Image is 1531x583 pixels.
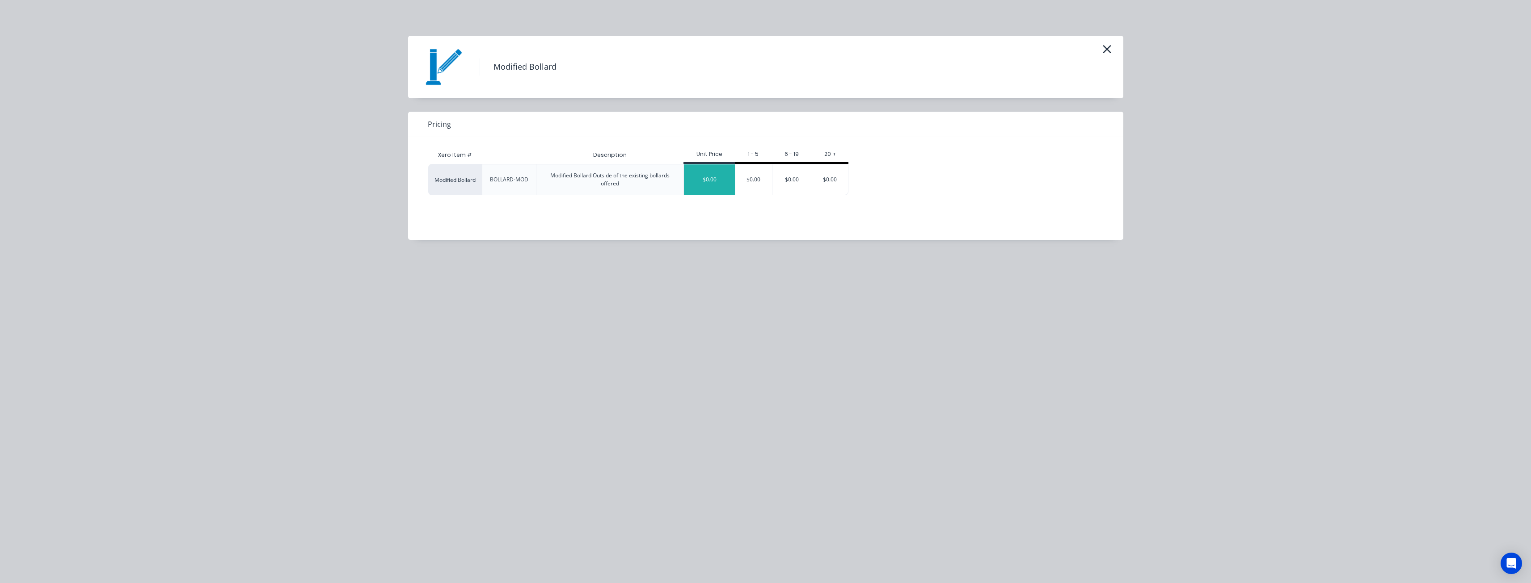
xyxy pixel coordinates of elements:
div: 6 - 19 [772,150,812,158]
div: 1 - 5 [735,150,772,158]
img: Modified Bollard [422,45,466,89]
div: $0.00 [772,164,812,195]
h4: Modified Bollard [480,59,570,75]
div: Xero Item # [428,146,482,164]
div: Open Intercom Messenger [1501,553,1522,574]
div: $0.00 [812,164,848,195]
div: Description [586,144,634,166]
div: Unit Price [683,150,735,158]
div: $0.00 [684,164,735,195]
div: Modified Bollard [428,164,482,195]
span: Pricing [428,119,451,130]
div: BOLLARD-MOD [490,176,528,184]
div: 20 + [812,150,849,158]
div: Modified Bollard Outside of the existing bollards offered [544,172,676,188]
div: $0.00 [735,164,772,195]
